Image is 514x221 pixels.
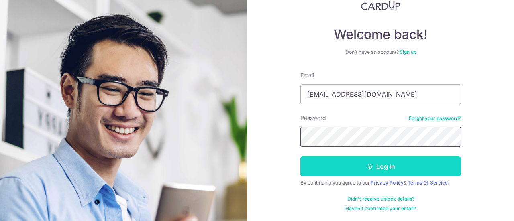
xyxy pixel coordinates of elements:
a: Didn't receive unlock details? [347,196,414,202]
div: By continuing you agree to our & [300,180,461,186]
button: Log in [300,156,461,176]
a: Terms Of Service [408,180,448,186]
a: Forgot your password? [409,115,461,122]
input: Enter your Email [300,84,461,104]
div: Don’t have an account? [300,49,461,55]
h4: Welcome back! [300,26,461,43]
img: CardUp Logo [361,1,400,10]
label: Email [300,71,314,79]
a: Privacy Policy [371,180,404,186]
a: Sign up [400,49,416,55]
a: Haven't confirmed your email? [345,205,416,212]
label: Password [300,114,326,122]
